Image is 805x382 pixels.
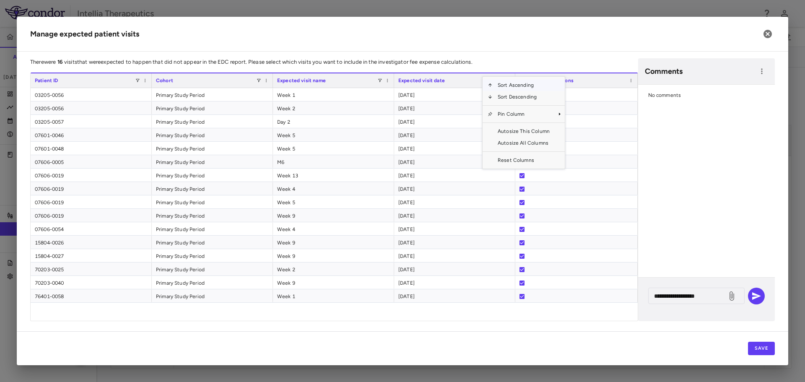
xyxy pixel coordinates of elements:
[394,249,515,262] div: [DATE]
[748,342,775,355] button: Save
[394,236,515,249] div: [DATE]
[30,29,139,40] h6: Manage expected patient visits
[31,182,152,195] div: 07606-0019
[31,169,152,182] div: 07606-0019
[156,78,173,83] span: Cohort
[273,195,394,208] div: Week 5
[394,276,515,289] div: [DATE]
[273,128,394,141] div: Week 5
[31,88,152,101] div: 03205-0056
[273,101,394,114] div: Week 2
[273,115,394,128] div: Day 2
[152,169,273,182] div: Primary Study Period
[57,59,63,65] strong: 16
[31,115,152,128] div: 03205-0057
[35,78,58,83] span: Patient ID
[493,125,555,137] span: Autosize This Column
[31,289,152,302] div: 76401-0058
[152,128,273,141] div: Primary Study Period
[273,209,394,222] div: Week 9
[394,128,515,141] div: [DATE]
[152,155,273,168] div: Primary Study Period
[31,262,152,275] div: 70203-0025
[394,115,515,128] div: [DATE]
[31,142,152,155] div: 07601-0048
[273,155,394,168] div: M6
[152,222,273,235] div: Primary Study Period
[152,115,273,128] div: Primary Study Period
[394,209,515,222] div: [DATE]
[273,262,394,275] div: Week 2
[645,66,756,77] h6: Comments
[398,78,445,83] span: Expected visit date
[493,154,555,166] span: Reset Columns
[273,142,394,155] div: Week 5
[394,155,515,168] div: [DATE]
[152,195,273,208] div: Primary Study Period
[273,289,394,302] div: Week 1
[31,209,152,222] div: 07606-0019
[277,78,326,83] span: Expected visit name
[394,262,515,275] div: [DATE]
[31,101,152,114] div: 03205-0056
[394,289,515,302] div: [DATE]
[273,222,394,235] div: Week 4
[30,58,638,66] p: There were visits that were expected to happen that did not appear in the EDC report. Please sele...
[31,249,152,262] div: 15804-0027
[152,101,273,114] div: Primary Study Period
[493,79,555,91] span: Sort Ascending
[394,88,515,101] div: [DATE]
[152,142,273,155] div: Primary Study Period
[152,289,273,302] div: Primary Study Period
[152,88,273,101] div: Primary Study Period
[273,276,394,289] div: Week 9
[394,142,515,155] div: [DATE]
[31,155,152,168] div: 07606-0005
[152,276,273,289] div: Primary Study Period
[31,222,152,235] div: 07606-0054
[31,276,152,289] div: 70203-0040
[273,169,394,182] div: Week 13
[152,209,273,222] div: Primary Study Period
[31,128,152,141] div: 07601-0046
[493,91,555,103] span: Sort Descending
[493,108,555,120] span: Pin Column
[152,249,273,262] div: Primary Study Period
[152,182,273,195] div: Primary Study Period
[394,195,515,208] div: [DATE]
[31,236,152,249] div: 15804-0026
[394,222,515,235] div: [DATE]
[394,182,515,195] div: [DATE]
[648,92,681,98] span: No comments
[273,88,394,101] div: Week 1
[273,249,394,262] div: Week 9
[482,76,565,169] div: Column Menu
[394,101,515,114] div: [DATE]
[273,182,394,195] div: Week 4
[394,169,515,182] div: [DATE]
[152,262,273,275] div: Primary Study Period
[493,137,555,149] span: Autosize All Columns
[152,236,273,249] div: Primary Study Period
[31,195,152,208] div: 07606-0019
[273,236,394,249] div: Week 9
